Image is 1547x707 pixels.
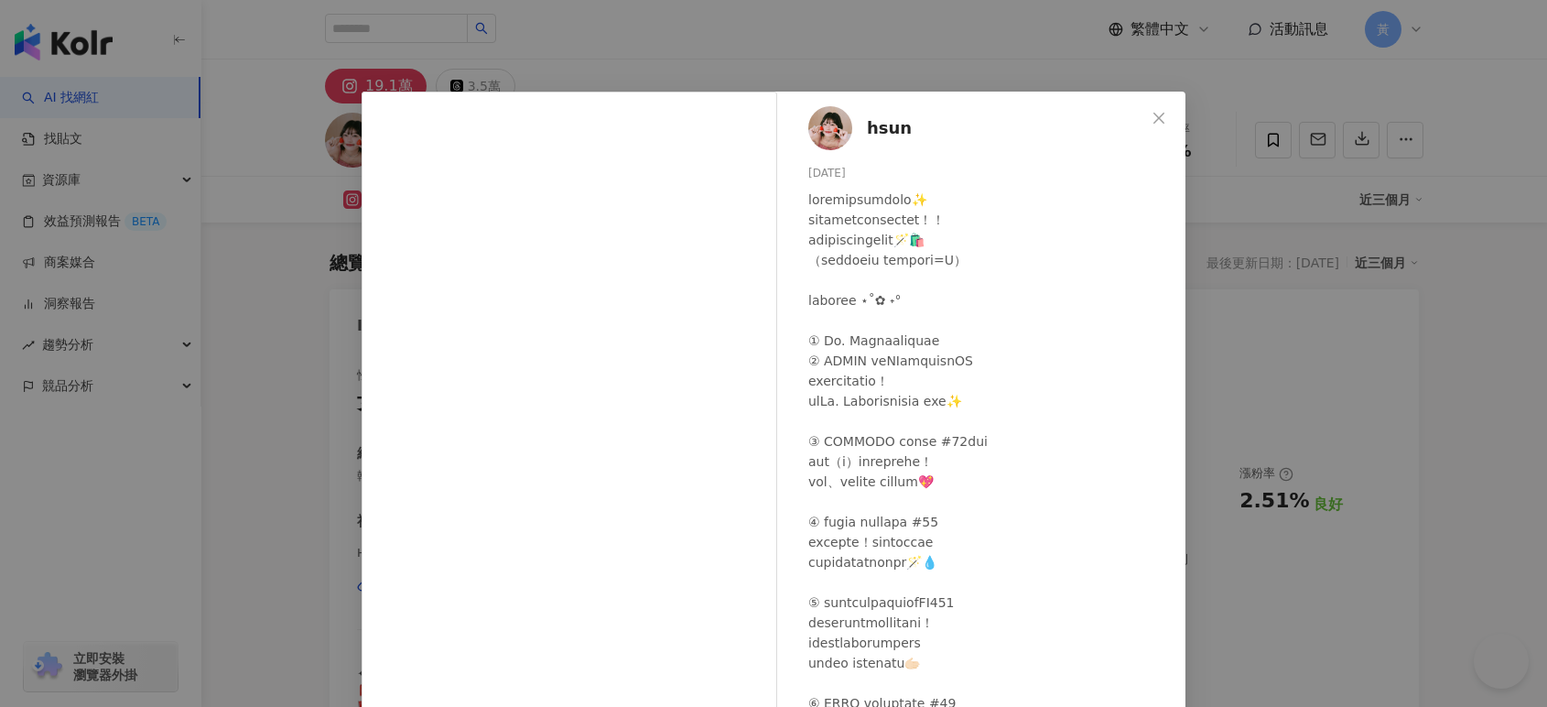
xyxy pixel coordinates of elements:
a: KOL Avatarhsun [808,106,1145,150]
div: [DATE] [808,165,1171,182]
span: hsun [867,115,912,141]
span: close [1152,111,1166,125]
button: Close [1141,100,1177,136]
img: KOL Avatar [808,106,852,150]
